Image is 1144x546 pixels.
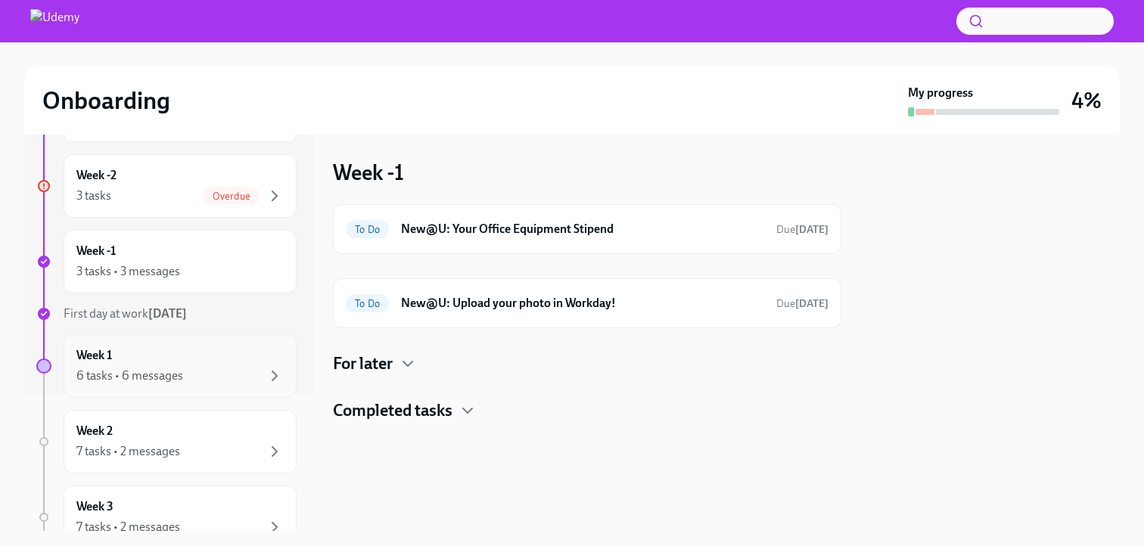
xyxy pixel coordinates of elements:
h6: Week -2 [76,167,117,184]
div: 7 tasks • 2 messages [76,519,180,535]
div: 3 tasks • 3 messages [76,263,180,280]
div: 3 tasks [76,188,111,204]
h2: Onboarding [42,85,170,116]
div: Completed tasks [333,399,841,422]
div: 7 tasks • 2 messages [76,443,180,460]
h6: Week 1 [76,347,112,364]
span: Due [776,297,828,310]
a: Week 16 tasks • 6 messages [36,334,297,398]
strong: [DATE] [795,297,828,310]
img: Udemy [30,9,79,33]
a: Week 27 tasks • 2 messages [36,410,297,473]
span: October 7th, 2025 10:00 [776,222,828,237]
a: Week -23 tasksOverdue [36,154,297,218]
h6: Week -1 [76,243,116,259]
h6: Week 2 [76,423,113,439]
h3: Week -1 [333,159,404,186]
h3: 4% [1071,87,1102,114]
div: For later [333,352,841,375]
a: First day at work[DATE] [36,306,297,322]
h4: Completed tasks [333,399,452,422]
strong: [DATE] [148,306,187,321]
span: Overdue [204,191,260,202]
strong: My progress [908,85,973,101]
a: To DoNew@U: Upload your photo in Workday!Due[DATE] [346,291,828,315]
div: 6 tasks • 6 messages [76,368,183,384]
h6: New@U: Your Office Equipment Stipend [401,221,764,237]
span: To Do [346,298,389,309]
h6: New@U: Upload your photo in Workday! [401,295,764,312]
span: To Do [346,224,389,235]
h4: For later [333,352,393,375]
span: October 10th, 2025 10:00 [776,296,828,311]
h6: Week 3 [76,498,113,515]
strong: [DATE] [795,223,828,236]
span: Due [776,223,828,236]
a: Week -13 tasks • 3 messages [36,230,297,293]
span: First day at work [64,306,187,321]
a: To DoNew@U: Your Office Equipment StipendDue[DATE] [346,217,828,241]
